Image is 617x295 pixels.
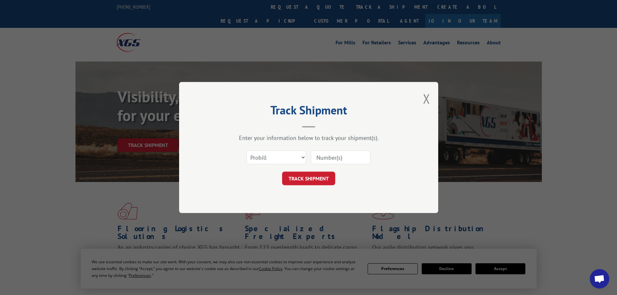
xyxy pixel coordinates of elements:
div: Open chat [590,269,609,289]
button: Close modal [423,90,430,107]
div: Enter your information below to track your shipment(s). [211,134,406,142]
h2: Track Shipment [211,106,406,118]
input: Number(s) [311,151,371,164]
button: TRACK SHIPMENT [282,172,335,185]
